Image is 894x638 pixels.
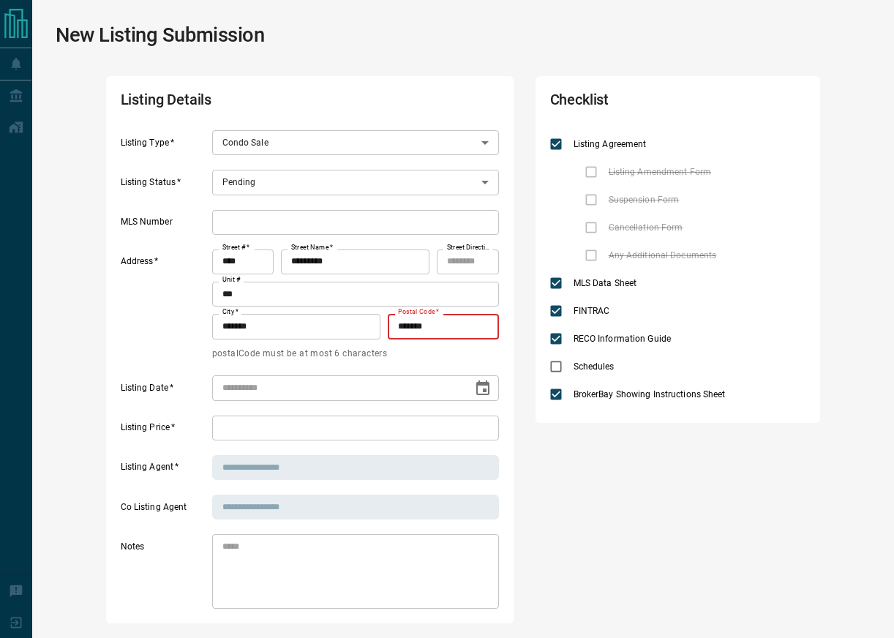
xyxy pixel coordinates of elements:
label: Listing Date [121,382,209,401]
span: Suspension Form [605,193,683,206]
label: Unit # [222,275,241,285]
span: BrokerBay Showing Instructions Sheet [570,388,729,401]
label: Street Name [291,243,333,252]
h1: New Listing Submission [56,23,265,47]
span: FINTRAC [570,304,614,318]
span: Cancellation Form [605,221,687,234]
label: Notes [121,541,209,609]
h2: Checklist [550,91,704,116]
label: Address [121,255,209,361]
span: Any Additional Documents [605,249,721,262]
label: Listing Type [121,137,209,156]
span: MLS Data Sheet [570,277,641,290]
span: Listing Amendment Form [605,165,715,179]
label: Street Direction [447,243,492,252]
label: Listing Agent [121,461,209,480]
div: Condo Sale [212,130,499,155]
button: Choose date [468,374,497,403]
label: Listing Status [121,176,209,195]
label: MLS Number [121,216,209,235]
p: postalCode must be at most 6 characters [212,347,388,361]
label: Postal Code [398,307,439,317]
label: Listing Price [121,421,209,440]
label: Street # [222,243,249,252]
div: Pending [212,170,499,195]
label: Co Listing Agent [121,501,209,520]
span: Listing Agreement [570,138,650,151]
span: Schedules [570,360,618,373]
h2: Listing Details [121,91,348,116]
span: RECO Information Guide [570,332,675,345]
label: City [222,307,238,317]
